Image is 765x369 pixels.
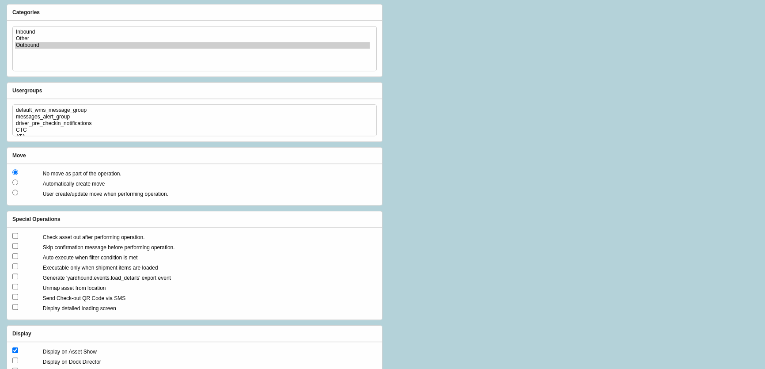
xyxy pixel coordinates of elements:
[43,263,377,273] label: Executable only when shipment items are loaded
[43,347,377,357] label: Display on Asset Show
[43,284,377,293] label: Unmap asset from location
[15,29,370,35] option: Inbound
[43,294,377,304] label: Send Check-out QR Code via SMS
[15,107,370,114] option: default_wms_message_group
[12,10,40,15] legend: Categories
[15,133,370,140] option: ATA
[15,127,370,133] option: CTC
[43,253,377,263] label: Auto execute when filter condition is met
[43,358,377,367] label: Display on Dock Director
[12,153,26,158] legend: Move
[12,88,42,93] legend: Usergroups
[15,120,370,127] option: driver_pre_checkin_notifications
[15,114,370,120] option: messages_alert_group
[12,331,31,336] legend: Display
[43,179,377,189] label: Automatically create move
[43,304,377,314] label: Display detailed loading screen
[12,217,61,222] legend: Special Operations
[43,169,377,179] label: No move as part of the operation.
[43,190,377,199] label: User create/update move when performing operation.
[15,42,370,49] option: Outbound
[43,243,377,253] label: Skip confirmation message before performing operation.
[15,35,370,42] option: Other
[43,274,377,283] label: Generate 'yardhound.events.load_details' export event
[43,233,377,243] label: Check asset out after performing operation.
